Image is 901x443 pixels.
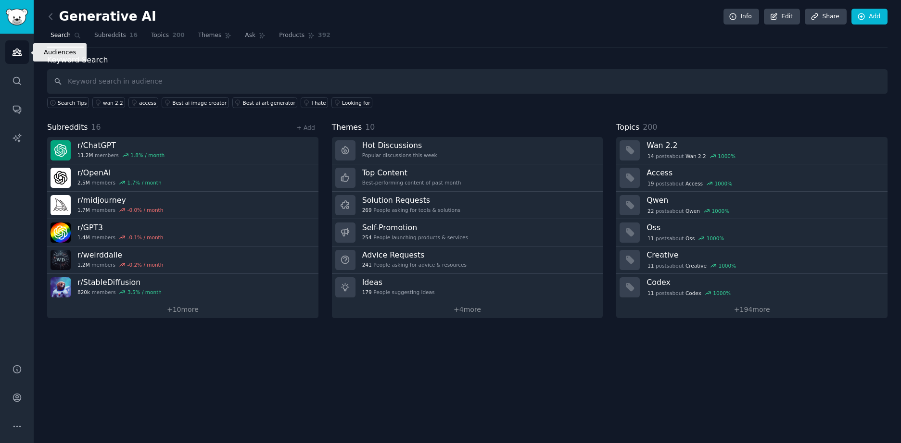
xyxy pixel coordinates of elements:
a: +4more [332,301,603,318]
div: post s about [647,152,736,160]
span: Wan 2.2 [685,153,706,160]
a: Looking for [331,97,372,108]
span: 241 [362,261,372,268]
div: members [77,289,162,295]
a: Creative11postsaboutCreative1000% [616,246,888,274]
a: Subreddits16 [91,28,141,48]
div: members [77,261,163,268]
img: GummySearch logo [6,9,28,25]
span: 19 [647,180,654,187]
div: members [77,179,162,186]
a: Search [47,28,84,48]
a: Share [805,9,846,25]
span: Topics [151,31,169,40]
button: Search Tips [47,97,89,108]
h3: Solution Requests [362,195,460,205]
span: Topics [616,122,639,134]
div: 1000 % [713,290,731,296]
span: Products [279,31,305,40]
div: access [139,99,156,106]
span: Themes [198,31,222,40]
h3: r/ midjourney [77,195,163,205]
span: 11 [647,290,654,296]
div: 1000 % [711,208,729,214]
h3: Creative [647,250,881,260]
span: 16 [91,123,101,132]
div: post s about [647,234,725,243]
div: People asking for tools & solutions [362,207,460,213]
span: Subreddits [47,122,88,134]
div: 1000 % [707,235,724,242]
a: Topics200 [148,28,188,48]
div: People asking for advice & resources [362,261,467,268]
label: Keyword Search [47,55,108,64]
span: Access [685,180,703,187]
a: + Add [297,124,315,131]
span: Search Tips [58,99,87,106]
a: Best ai image creator [162,97,228,108]
span: Qwen [685,208,700,214]
h3: Qwen [647,195,881,205]
div: Best ai image creator [172,99,227,106]
span: 16 [129,31,138,40]
a: Wan 2.214postsaboutWan 2.21000% [616,137,888,164]
div: -0.1 % / month [127,234,164,241]
div: 1.7 % / month [127,179,162,186]
img: StableDiffusion [51,277,71,297]
h3: r/ OpenAI [77,168,162,178]
a: r/StableDiffusion820kmembers3.5% / month [47,274,318,301]
a: r/OpenAI2.5Mmembers1.7% / month [47,164,318,192]
div: post s about [647,261,737,270]
a: Add [851,9,888,25]
img: OpenAI [51,168,71,188]
a: Solution Requests269People asking for tools & solutions [332,192,603,219]
span: 200 [643,123,657,132]
a: Products392 [276,28,333,48]
a: Advice Requests241People asking for advice & resources [332,246,603,274]
a: r/GPT31.4Mmembers-0.1% / month [47,219,318,246]
h3: Wan 2.2 [647,140,881,150]
div: Best-performing content of past month [362,179,461,186]
a: I hate [301,97,328,108]
span: 179 [362,289,372,295]
div: People launching products & services [362,234,468,241]
a: Qwen22postsaboutQwen1000% [616,192,888,219]
a: Edit [764,9,800,25]
span: 2.5M [77,179,90,186]
a: +10more [47,301,318,318]
h3: Advice Requests [362,250,467,260]
div: post s about [647,179,733,188]
div: 3.5 % / month [127,289,162,295]
span: Oss [685,235,695,242]
div: post s about [647,207,730,215]
div: members [77,152,165,159]
span: 1.7M [77,207,90,213]
span: Themes [332,122,362,134]
a: r/weirddalle1.2Mmembers-0.2% / month [47,246,318,274]
h3: Oss [647,222,881,233]
h3: Codex [647,277,881,287]
div: wan 2.2 [103,99,123,106]
a: Self-Promotion254People launching products & services [332,219,603,246]
div: I hate [311,99,326,106]
h3: Self-Promotion [362,222,468,233]
div: -0.2 % / month [127,261,164,268]
h3: Hot Discussions [362,140,437,150]
span: 11 [647,262,654,269]
span: 200 [172,31,185,40]
a: Oss11postsaboutOss1000% [616,219,888,246]
span: 392 [318,31,330,40]
h3: Access [647,168,881,178]
div: 1000 % [714,180,732,187]
a: Info [723,9,759,25]
a: Hot DiscussionsPopular discussions this week [332,137,603,164]
h3: r/ ChatGPT [77,140,165,150]
a: Ask [241,28,269,48]
span: Subreddits [94,31,126,40]
a: r/ChatGPT11.2Mmembers1.8% / month [47,137,318,164]
a: access [128,97,158,108]
span: 254 [362,234,372,241]
a: Access19postsaboutAccess1000% [616,164,888,192]
span: 820k [77,289,90,295]
a: Codex11postsaboutCodex1000% [616,274,888,301]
